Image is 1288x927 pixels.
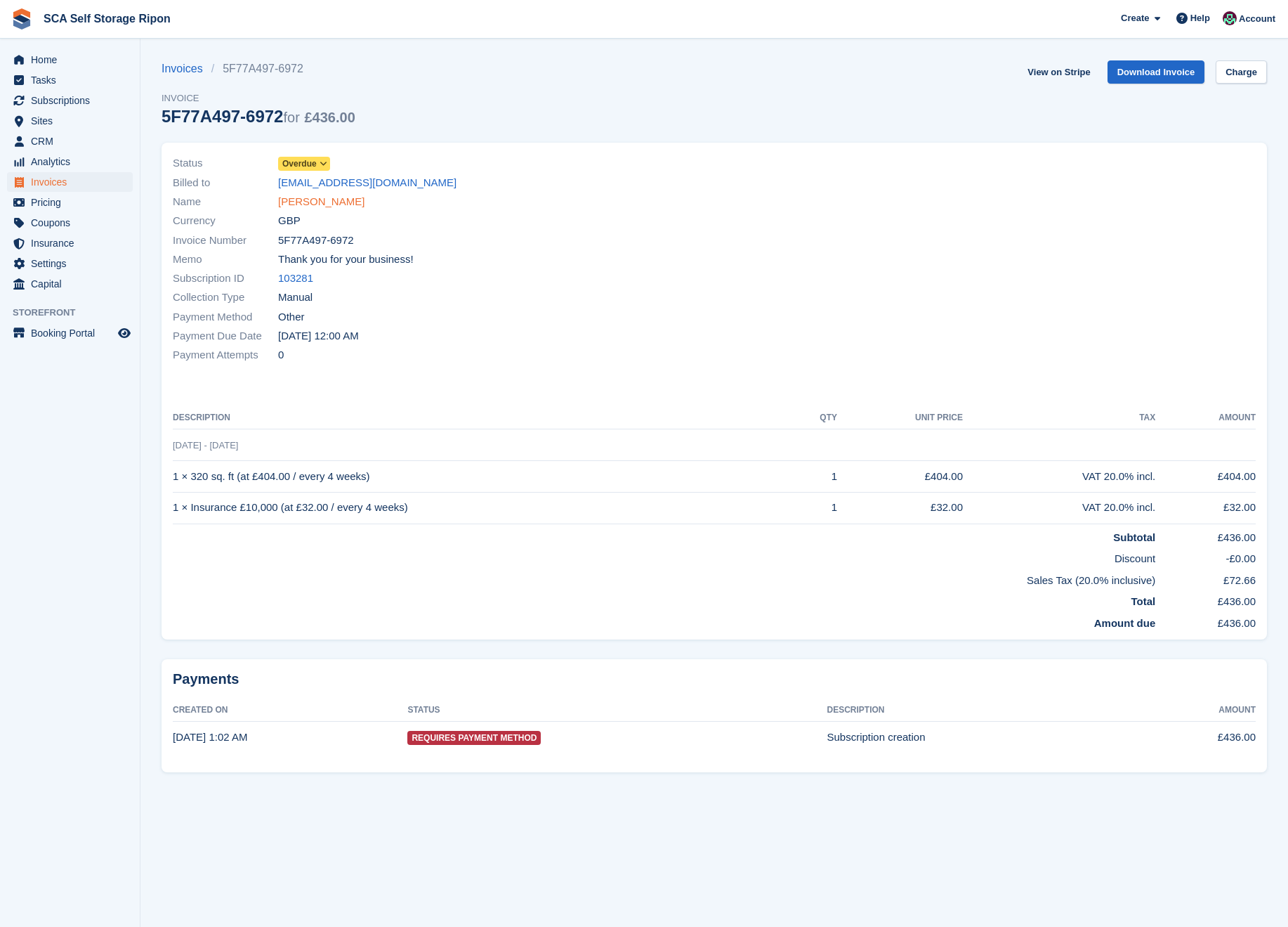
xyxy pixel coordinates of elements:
span: Capital [31,274,115,294]
a: menu [7,213,133,233]
span: Analytics [31,152,115,171]
td: 1 [791,461,837,493]
span: Subscriptions [31,91,115,110]
strong: Subtotal [1113,531,1155,543]
time: 2025-09-13 00:02:27 UTC [173,731,247,743]
a: Overdue [278,155,330,171]
span: 0 [278,347,284,363]
span: Payment Attempts [173,347,278,363]
a: Invoices [162,60,211,77]
td: Subscription creation [827,722,1136,753]
span: [DATE] - [DATE] [173,440,238,450]
h2: Payments [173,670,1256,688]
span: Invoice Number [173,233,278,249]
span: Thank you for your business! [278,252,414,268]
a: menu [7,233,133,253]
td: Discount [173,545,1155,567]
a: menu [7,172,133,192]
span: Tasks [31,70,115,90]
a: menu [7,274,133,294]
span: Manual [278,290,313,306]
span: 5F77A497-6972 [278,233,354,249]
strong: Amount due [1094,617,1156,629]
span: Coupons [31,213,115,233]
span: Sites [31,111,115,131]
a: SCA Self Storage Ripon [38,7,176,30]
span: Insurance [31,233,115,253]
th: Amount [1136,699,1256,722]
td: £32.00 [1155,492,1256,524]
td: £436.00 [1155,610,1256,632]
div: VAT 20.0% incl. [963,469,1155,485]
a: menu [7,131,133,151]
a: 103281 [278,271,313,287]
span: for [283,110,299,125]
span: Memo [173,252,278,268]
div: VAT 20.0% incl. [963,500,1155,516]
span: £436.00 [304,110,355,125]
th: Created On [173,699,407,722]
a: menu [7,111,133,131]
span: Payment Due Date [173,328,278,344]
a: Preview store [116,325,133,342]
td: £436.00 [1155,524,1256,545]
span: Payment Method [173,309,278,325]
span: Collection Type [173,290,278,306]
span: Settings [31,254,115,273]
a: [PERSON_NAME] [278,194,364,210]
td: 1 × 320 sq. ft (at £404.00 / every 4 weeks) [173,461,791,493]
td: £436.00 [1136,722,1256,753]
td: £404.00 [837,461,963,493]
span: Other [278,309,305,325]
td: £72.66 [1155,567,1256,589]
span: Invoice [162,91,355,105]
a: menu [7,91,133,110]
a: menu [7,193,133,212]
time: 2025-09-13 23:00:00 UTC [278,328,359,344]
span: Overdue [282,157,317,170]
a: menu [7,254,133,273]
a: menu [7,152,133,171]
td: -£0.00 [1155,545,1256,567]
th: Description [173,407,791,429]
span: Create [1121,11,1149,25]
strong: Total [1131,595,1156,607]
span: Billed to [173,175,278,191]
td: £436.00 [1155,588,1256,610]
th: Description [827,699,1136,722]
th: Unit Price [837,407,963,429]
span: Booking Portal [31,323,115,343]
a: View on Stripe [1022,60,1096,84]
a: menu [7,70,133,90]
span: Currency [173,213,278,229]
span: Storefront [13,306,140,320]
a: Charge [1216,60,1267,84]
img: stora-icon-8386f47178a22dfd0bd8f6a31ec36ba5ce8667c1dd55bd0f319d3a0aa187defe.svg [11,8,32,30]
span: CRM [31,131,115,151]
a: menu [7,50,133,70]
span: Subscription ID [173,271,278,287]
div: 5F77A497-6972 [162,107,355,126]
span: Account [1239,12,1275,26]
span: Name [173,194,278,210]
th: Status [407,699,827,722]
span: Requires Payment Method [407,731,541,745]
td: £404.00 [1155,461,1256,493]
a: menu [7,323,133,343]
img: Sam Chapman [1223,11,1237,25]
span: Pricing [31,193,115,212]
td: 1 × Insurance £10,000 (at £32.00 / every 4 weeks) [173,492,791,524]
span: Home [31,50,115,70]
a: [EMAIL_ADDRESS][DOMAIN_NAME] [278,175,456,191]
nav: breadcrumbs [162,60,355,77]
td: £32.00 [837,492,963,524]
a: Download Invoice [1108,60,1205,84]
span: Status [173,155,278,171]
th: Amount [1155,407,1256,429]
span: Invoices [31,172,115,192]
th: QTY [791,407,837,429]
span: GBP [278,213,301,229]
td: Sales Tax (20.0% inclusive) [173,567,1155,589]
th: Tax [963,407,1155,429]
span: Help [1190,11,1210,25]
